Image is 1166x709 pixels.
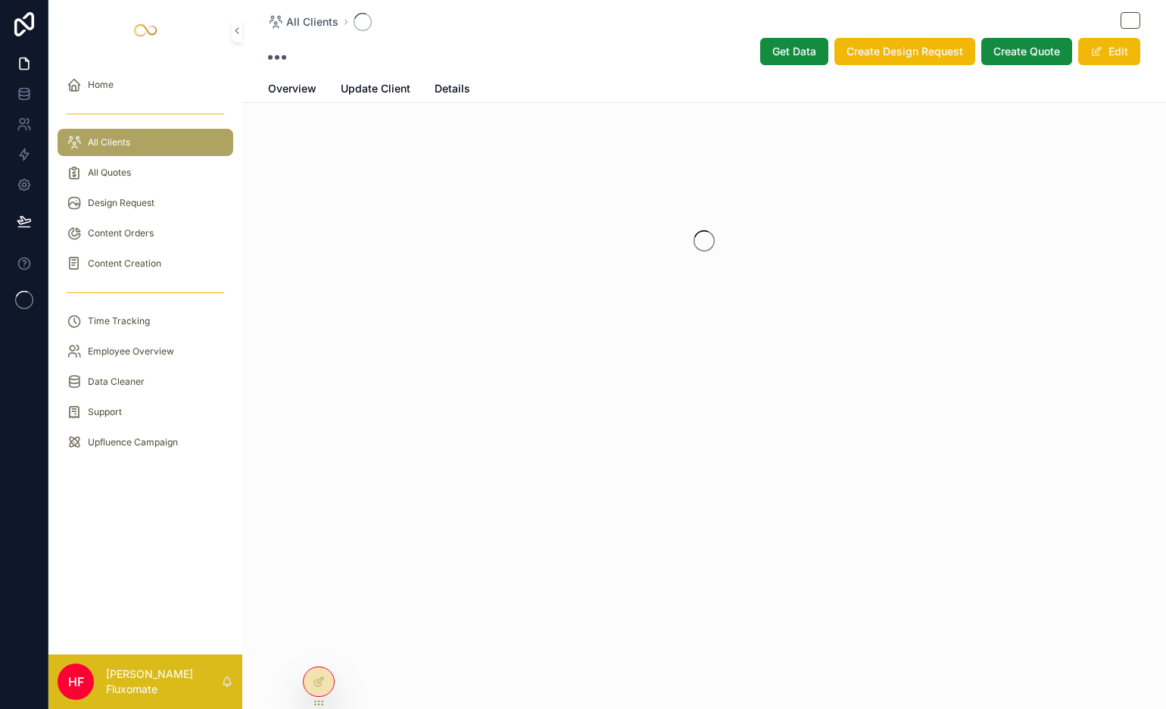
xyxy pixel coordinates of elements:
[58,129,233,156] a: All Clients
[435,75,470,105] a: Details
[88,79,114,91] span: Home
[88,197,154,209] span: Design Request
[268,14,338,30] a: All Clients
[58,338,233,365] a: Employee Overview
[846,44,963,59] span: Create Design Request
[993,44,1060,59] span: Create Quote
[88,406,122,418] span: Support
[58,398,233,426] a: Support
[88,227,154,239] span: Content Orders
[286,14,338,30] span: All Clients
[58,159,233,186] a: All Quotes
[435,81,470,96] span: Details
[48,61,242,476] div: scrollable content
[760,38,828,65] button: Get Data
[88,136,130,148] span: All Clients
[88,258,161,270] span: Content Creation
[1078,38,1140,65] button: Edit
[58,429,233,456] a: Upfluence Campaign
[133,18,157,42] img: App logo
[772,44,816,59] span: Get Data
[341,81,410,96] span: Update Client
[88,345,174,358] span: Employee Overview
[88,376,145,388] span: Data Cleaner
[58,308,233,335] a: Time Tracking
[68,673,84,691] span: HF
[341,75,410,105] a: Update Client
[981,38,1072,65] button: Create Quote
[268,81,316,96] span: Overview
[88,167,131,179] span: All Quotes
[58,368,233,395] a: Data Cleaner
[268,75,316,105] a: Overview
[58,250,233,277] a: Content Creation
[58,189,233,217] a: Design Request
[106,667,221,697] p: [PERSON_NAME] Fluxomate
[58,71,233,98] a: Home
[88,315,150,327] span: Time Tracking
[58,220,233,247] a: Content Orders
[88,436,178,448] span: Upfluence Campaign
[834,38,975,65] button: Create Design Request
